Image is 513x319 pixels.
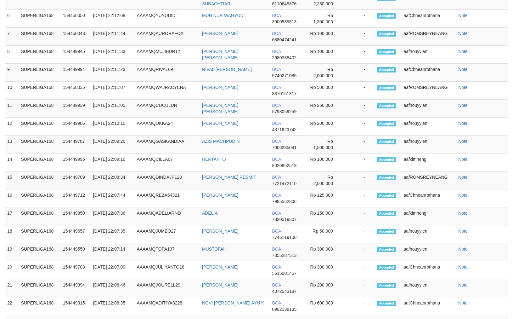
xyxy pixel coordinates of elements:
td: SUPERLIGA168 [19,225,60,243]
td: [DATE] 22:09:16 [91,154,134,171]
a: Note [458,103,468,108]
td: AAAAMQRIVAL69 [134,64,200,82]
td: aafhouyyien [401,118,456,136]
a: Note [458,264,468,270]
span: 3900589513 [272,19,296,24]
a: Note [458,157,468,162]
td: Rp 300,000 [305,261,342,279]
td: - [342,297,375,315]
td: AAAAMQAURORAFOX [134,28,200,46]
span: 6110649876 [272,1,296,6]
a: Note [458,121,468,126]
td: Rp 2,000,000 [305,171,342,189]
span: 7985562806 [272,199,296,204]
td: 22 [5,297,19,315]
span: Accepted [377,121,396,126]
a: MUSTOFAH [202,246,227,252]
td: - [342,279,375,297]
td: SUPERLIGA168 [19,82,60,100]
a: Note [458,49,468,54]
span: BCA [272,49,281,54]
span: Accepted [377,157,396,162]
td: AAAAMQJUMBO27 [134,225,200,243]
a: Note [458,13,468,18]
td: SUPERLIGA168 [19,28,60,46]
td: 154449703 [60,261,91,279]
td: [DATE] 22:07:35 [91,225,134,243]
span: Accepted [377,229,396,234]
td: - [342,189,375,207]
span: Accepted [377,49,396,55]
td: AAAAMQWAJRACYENA [134,82,200,100]
td: - [342,243,375,261]
td: 10 [5,82,19,100]
span: Accepted [377,211,396,216]
td: aafChheanrothana [401,261,456,279]
td: - [342,10,375,28]
a: [PERSON_NAME] RESMIT [202,175,256,180]
td: [DATE] 22:07:09 [91,261,134,279]
td: 6 [5,10,19,28]
td: 14 [5,154,19,171]
a: ADELIA [202,211,218,216]
td: aafROMSREYNEANG [401,82,456,100]
td: 18 [5,225,19,243]
td: [DATE] 22:07:14 [91,243,134,261]
td: SUPERLIGA168 [19,154,60,171]
a: [PERSON_NAME] [202,121,238,126]
td: 154449315 [60,297,91,315]
td: 154450035 [60,82,91,100]
span: 8020852519 [272,163,296,168]
a: [PERSON_NAME] [PERSON_NAME] [202,49,238,60]
span: Accepted [377,67,396,72]
td: 154449559 [60,243,91,261]
a: Note [458,175,468,180]
td: 21 [5,279,19,297]
a: [PERSON_NAME] [PERSON_NAME] [202,103,238,114]
td: 154449657 [60,225,91,243]
span: BCA [272,31,281,36]
td: Rp 2,000,000 [305,64,342,82]
td: 9 [5,64,19,82]
td: [DATE] 22:10:10 [91,118,134,136]
span: Accepted [377,247,396,252]
td: Rp 500,000 [305,82,342,100]
span: Accepted [377,31,396,37]
a: Note [458,300,468,305]
span: BCA [272,211,281,216]
td: [DATE] 22:08:34 [91,171,134,189]
span: 7721472110 [272,181,296,186]
td: SUPERLIGA168 [19,207,60,225]
a: [PERSON_NAME] [202,282,238,287]
td: SUPERLIGA168 [19,46,60,64]
span: BCA [272,282,281,287]
td: SUPERLIGA168 [19,189,60,207]
span: Accepted [377,103,396,108]
td: 154449939 [60,100,91,118]
td: SUPERLIGA168 [19,118,60,136]
td: 20 [5,261,19,279]
td: SUPERLIGA168 [19,171,60,189]
td: Rp 1,500,000 [305,136,342,154]
td: 15 [5,171,19,189]
td: AAAAMQADELIARND [134,207,200,225]
td: AAAAMQDINDAJP123 [134,171,200,189]
span: 2680338402 [272,55,296,60]
td: AAAAMQREZA54321 [134,189,200,207]
td: 154449787 [60,136,91,154]
td: [DATE] 22:11:05 [91,100,134,118]
td: [DATE] 22:11:33 [91,46,134,64]
td: Rp 250,000 [305,100,342,118]
td: - [342,28,375,46]
td: AAAAMQGASKANDIAA [134,136,200,154]
span: BCA [272,175,281,180]
td: Rp 50,000 [305,225,342,243]
span: 7355287513 [272,253,296,258]
span: BCA [272,193,281,198]
td: [DATE] 22:09:26 [91,136,134,154]
td: AAAAMQYUYUDIDI [134,10,200,28]
span: BCA [272,157,281,162]
td: Rp 100,000 [305,154,342,171]
td: 154449994 [60,64,91,82]
a: Note [458,67,468,72]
